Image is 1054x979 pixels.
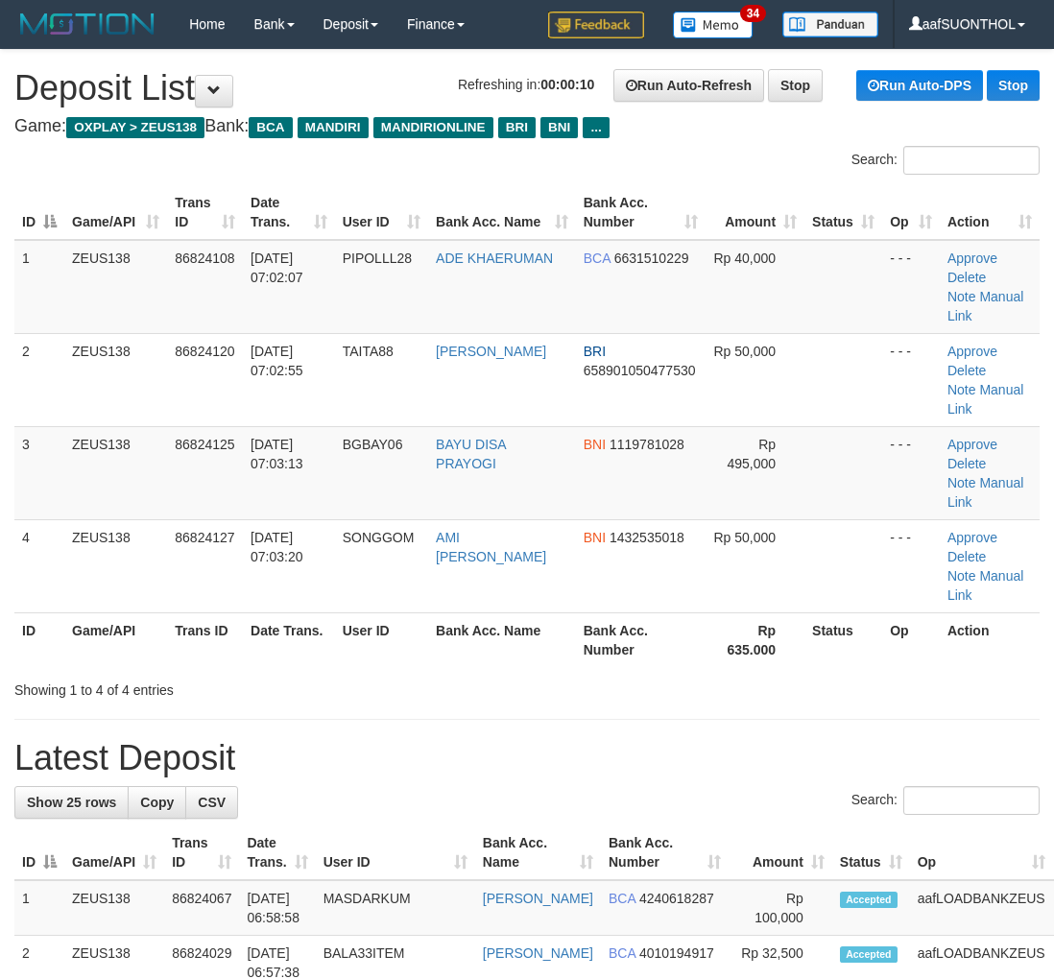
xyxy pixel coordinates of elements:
[947,437,997,452] a: Approve
[27,795,116,810] span: Show 25 rows
[713,530,776,545] span: Rp 50,000
[475,825,601,880] th: Bank Acc. Name: activate to sort column ascending
[729,880,832,936] td: Rp 100,000
[64,880,164,936] td: ZEUS138
[856,70,983,101] a: Run Auto-DPS
[584,344,606,359] span: BRI
[14,185,64,240] th: ID: activate to sort column descending
[249,117,292,138] span: BCA
[947,568,976,584] a: Note
[851,786,1040,815] label: Search:
[373,117,493,138] span: MANDIRIONLINE
[243,185,335,240] th: Date Trans.: activate to sort column ascending
[14,519,64,612] td: 4
[64,825,164,880] th: Game/API: activate to sort column ascending
[768,69,823,102] a: Stop
[840,892,898,908] span: Accepted
[740,5,766,22] span: 34
[14,333,64,426] td: 2
[576,185,706,240] th: Bank Acc. Number: activate to sort column ascending
[14,612,64,667] th: ID
[458,77,594,92] span: Refreshing in:
[167,612,243,667] th: Trans ID
[947,251,997,266] a: Approve
[498,117,536,138] span: BRI
[947,456,986,471] a: Delete
[729,825,832,880] th: Amount: activate to sort column ascending
[428,185,576,240] th: Bank Acc. Name: activate to sort column ascending
[706,612,804,667] th: Rp 635.000
[140,795,174,810] span: Copy
[175,344,234,359] span: 86824120
[14,880,64,936] td: 1
[164,825,239,880] th: Trans ID: activate to sort column ascending
[947,363,986,378] a: Delete
[903,146,1040,175] input: Search:
[66,117,204,138] span: OXPLAY > ZEUS138
[436,437,506,471] a: BAYU DISA PRAYOGI
[910,880,1053,936] td: aafLOADBANKZEUS
[882,240,940,334] td: - - -
[804,612,882,667] th: Status
[128,786,186,819] a: Copy
[947,530,997,545] a: Approve
[167,185,243,240] th: Trans ID: activate to sort column ascending
[483,891,593,906] a: [PERSON_NAME]
[584,530,606,545] span: BNI
[882,612,940,667] th: Op
[903,786,1040,815] input: Search:
[14,69,1040,107] h1: Deposit List
[947,289,1023,323] a: Manual Link
[164,880,239,936] td: 86824067
[882,519,940,612] td: - - -
[175,437,234,452] span: 86824125
[947,475,976,490] a: Note
[436,530,546,564] a: AMI [PERSON_NAME]
[840,946,898,963] span: Accepted
[251,251,303,285] span: [DATE] 07:02:07
[910,825,1053,880] th: Op: activate to sort column ascending
[947,344,997,359] a: Approve
[428,612,576,667] th: Bank Acc. Name
[614,251,689,266] span: Copy 6631510229 to clipboard
[713,251,776,266] span: Rp 40,000
[987,70,1040,101] a: Stop
[64,519,167,612] td: ZEUS138
[540,117,578,138] span: BNI
[782,12,878,37] img: panduan.png
[548,12,644,38] img: Feedback.jpg
[727,437,776,471] span: Rp 495,000
[584,363,696,378] span: Copy 658901050477530 to clipboard
[713,344,776,359] span: Rp 50,000
[316,880,475,936] td: MASDARKUM
[639,891,714,906] span: Copy 4240618287 to clipboard
[947,382,976,397] a: Note
[316,825,475,880] th: User ID: activate to sort column ascending
[483,945,593,961] a: [PERSON_NAME]
[832,825,910,880] th: Status: activate to sort column ascending
[243,612,335,667] th: Date Trans.
[706,185,804,240] th: Amount: activate to sort column ascending
[609,891,635,906] span: BCA
[576,612,706,667] th: Bank Acc. Number
[343,251,412,266] span: PIPOLLL28
[947,382,1023,417] a: Manual Link
[175,251,234,266] span: 86824108
[14,825,64,880] th: ID: activate to sort column descending
[947,568,1023,603] a: Manual Link
[610,530,684,545] span: Copy 1432535018 to clipboard
[947,289,976,304] a: Note
[14,673,425,700] div: Showing 1 to 4 of 4 entries
[851,146,1040,175] label: Search:
[64,333,167,426] td: ZEUS138
[436,344,546,359] a: [PERSON_NAME]
[940,612,1040,667] th: Action
[14,10,160,38] img: MOTION_logo.png
[239,825,315,880] th: Date Trans.: activate to sort column ascending
[335,185,428,240] th: User ID: activate to sort column ascending
[64,240,167,334] td: ZEUS138
[613,69,764,102] a: Run Auto-Refresh
[610,437,684,452] span: Copy 1119781028 to clipboard
[343,530,415,545] span: SONGGOM
[251,530,303,564] span: [DATE] 07:03:20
